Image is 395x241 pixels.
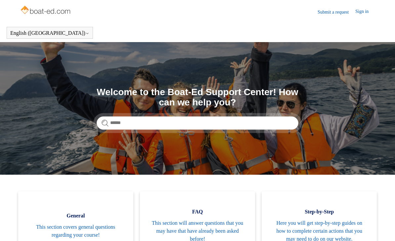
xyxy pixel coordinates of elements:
[355,8,375,16] a: Sign in
[373,219,390,236] div: Live chat
[97,116,298,130] input: Search
[272,208,367,216] span: Step-by-Step
[28,212,123,220] span: General
[97,87,298,108] h1: Welcome to the Boat-Ed Support Center! How can we help you?
[28,223,123,239] span: This section covers general questions regarding your course!
[150,208,245,216] span: FAQ
[20,4,72,17] img: Boat-Ed Help Center home page
[10,30,89,36] button: English ([GEOGRAPHIC_DATA])
[318,9,355,16] a: Submit a request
